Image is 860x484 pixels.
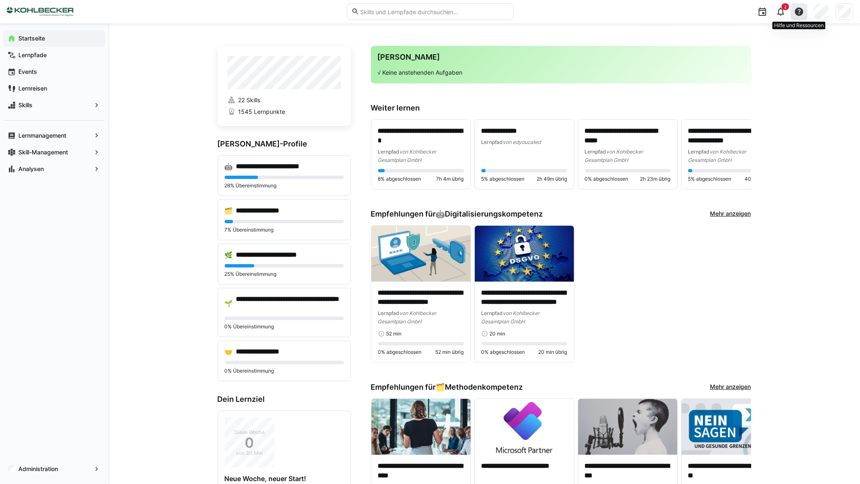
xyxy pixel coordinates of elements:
[378,149,400,155] span: Lernpfad
[371,103,751,113] h3: Weiter lernen
[640,176,671,182] span: 2h 23m übrig
[539,349,567,355] span: 20 min übrig
[503,139,541,145] span: von edyoucated
[378,53,745,62] h3: [PERSON_NAME]
[238,108,285,116] span: 1545 Lernpunkte
[578,399,677,455] img: image
[225,348,233,356] div: 🤝
[745,176,774,182] span: 40 min übrig
[537,176,567,182] span: 2h 49m übrig
[481,349,525,355] span: 0% abgeschlossen
[585,176,629,182] span: 0% abgeschlossen
[481,310,540,325] span: von Kohlbecker Gesamtplan GmbH
[225,182,344,189] p: 28% Übereinstimmung
[436,349,464,355] span: 52 min übrig
[378,176,421,182] span: 8% abgeschlossen
[481,176,525,182] span: 5% abgeschlossen
[710,383,751,392] a: Mehr anzeigen
[238,96,260,104] span: 22 Skills
[225,207,233,215] div: 🗂️
[436,209,543,219] div: 🤖
[784,4,787,9] span: 2
[371,226,471,282] img: image
[225,368,344,374] p: 0% Übereinstimmung
[688,176,732,182] span: 5% abgeschlossen
[481,310,503,316] span: Lernpfad
[359,8,509,15] input: Skills und Lernpfade durchsuchen…
[371,209,543,219] h3: Empfehlungen für
[225,323,344,330] p: 0% Übereinstimmung
[225,299,233,308] div: 🌱
[585,149,607,155] span: Lernpfad
[378,149,436,163] span: von Kohlbecker Gesamtplan GmbH
[371,383,523,392] h3: Empfehlungen für
[378,310,400,316] span: Lernpfad
[225,271,344,277] p: 25% Übereinstimmung
[225,227,344,233] p: 7% Übereinstimmung
[371,399,471,455] img: image
[218,395,351,404] h3: Dein Lernziel
[378,310,436,325] span: von Kohlbecker Gesamtplan GmbH
[218,139,351,149] h3: [PERSON_NAME]-Profile
[386,330,402,337] span: 52 min
[436,383,523,392] div: 🗂️
[490,330,506,337] span: 20 min
[225,474,344,483] h4: Neue Woche, neuer Start!
[710,209,751,219] a: Mehr anzeigen
[225,162,233,171] div: 🤖
[688,149,747,163] span: von Kohlbecker Gesamtplan GmbH
[445,209,543,219] span: Digitalisierungskompetenz
[228,96,341,104] a: 22 Skills
[682,399,781,455] img: image
[772,22,825,29] div: Hilfe und Ressourcen
[225,251,233,259] div: 🌿
[378,68,745,77] p: √ Keine anstehenden Aufgaben
[475,399,574,455] img: image
[378,349,422,355] span: 0% abgeschlossen
[436,176,464,182] span: 7h 4m übrig
[475,226,574,282] img: image
[688,149,710,155] span: Lernpfad
[481,139,503,145] span: Lernpfad
[445,383,523,392] span: Methodenkompetenz
[585,149,643,163] span: von Kohlbecker Gesamtplan GmbH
